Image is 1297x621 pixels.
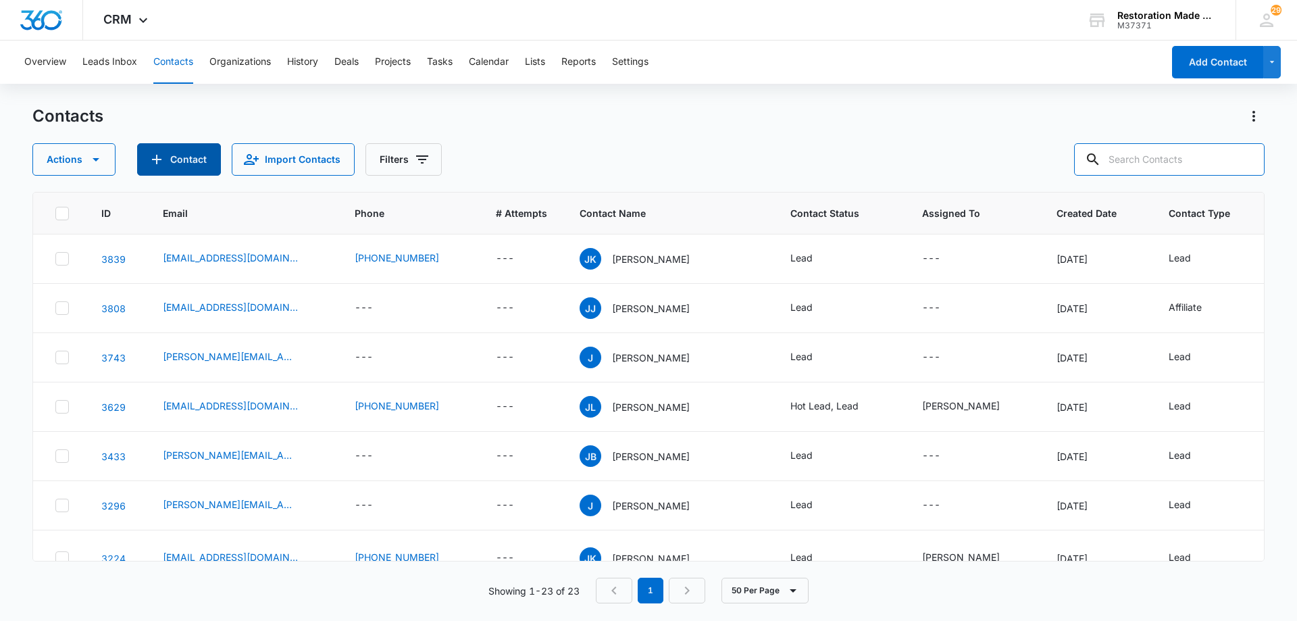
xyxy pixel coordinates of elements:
div: Phone - 3157250592 - Select to Edit Field [355,399,463,415]
span: Contact Status [790,206,870,220]
span: Created Date [1057,206,1117,220]
div: # Attempts - - Select to Edit Field [496,349,538,366]
button: History [287,41,318,84]
div: Contact Name - James - Select to Edit Field [580,347,714,368]
p: [PERSON_NAME] [612,252,690,266]
span: JJ [580,297,601,319]
div: Phone - - Select to Edit Field [355,349,397,366]
button: 50 Per Page [721,578,809,603]
div: Contact Type - Lead - Select to Edit Field [1169,251,1215,267]
div: --- [496,497,514,514]
div: --- [496,550,514,566]
div: [DATE] [1057,301,1136,316]
div: Contact Type - Affiliate - Select to Edit Field [1169,300,1226,316]
div: Contact Status - Lead - Select to Edit Field [790,251,837,267]
div: Lead [1169,550,1191,564]
p: [PERSON_NAME] [612,551,690,566]
span: ID [101,206,111,220]
div: Email - james.appleton@pauldavis.com - Select to Edit Field [163,497,322,514]
a: Navigate to contact details page for James Burdett [101,451,126,462]
div: Lead [790,349,813,364]
a: Navigate to contact details page for James [101,500,126,512]
button: Deals [334,41,359,84]
p: [PERSON_NAME] [612,351,690,365]
div: Email - jjarvis@aramsco.com - Select to Edit Field [163,300,322,316]
div: Assigned To - - Select to Edit Field [922,300,965,316]
div: Assigned To - - Select to Edit Field [922,251,965,267]
div: Lead [1169,349,1191,364]
a: [EMAIL_ADDRESS][DOMAIN_NAME] [163,300,298,314]
div: --- [496,399,514,415]
div: Phone - 7322770838 - Select to Edit Field [355,251,463,267]
button: Calendar [469,41,509,84]
div: Assigned To - - Select to Edit Field [922,349,965,366]
div: Contact Status - Lead - Select to Edit Field [790,349,837,366]
div: Phone - - Select to Edit Field [355,448,397,464]
span: JB [580,445,601,467]
a: Navigate to contact details page for James Loy [101,401,126,413]
div: Assigned To - Nate Cisney - Select to Edit Field [922,550,1024,566]
div: Phone - 7322770838 - Select to Edit Field [355,550,463,566]
div: # Attempts - - Select to Edit Field [496,550,538,566]
div: --- [496,448,514,464]
button: Actions [1243,105,1265,127]
div: [DATE] [1057,499,1136,513]
span: Contact Type [1169,206,1244,220]
span: JK [580,547,601,569]
div: Lead [1169,251,1191,265]
div: Contact Status - Hot Lead, Lead - Select to Edit Field [790,399,883,415]
span: 29 [1271,5,1281,16]
p: Showing 1-23 of 23 [488,584,580,598]
div: Assigned To - Nate Cisney - Select to Edit Field [922,399,1024,415]
button: Projects [375,41,411,84]
div: --- [355,349,373,366]
div: Email - james.may@puroclean.com - Select to Edit Field [163,349,322,366]
a: [PHONE_NUMBER] [355,550,439,564]
div: Email - jamesl@bluelinesolutions.net - Select to Edit Field [163,399,322,415]
div: # Attempts - - Select to Edit Field [496,497,538,514]
a: [EMAIL_ADDRESS][DOMAIN_NAME] [163,251,298,265]
p: [PERSON_NAME] [612,301,690,316]
span: Contact Name [580,206,738,220]
button: Import Contacts [232,143,355,176]
div: Assigned To - - Select to Edit Field [922,497,965,514]
div: [DATE] [1057,400,1136,414]
div: Lead [790,251,813,265]
span: JL [580,396,601,418]
div: Lead [1169,497,1191,512]
div: Contact Name - James Kiernan - Select to Edit Field [580,248,714,270]
button: Reports [561,41,596,84]
a: [PERSON_NAME][EMAIL_ADDRESS][DOMAIN_NAME] [163,497,298,512]
div: [DATE] [1057,252,1136,266]
div: Contact Type - Lead - Select to Edit Field [1169,497,1215,514]
div: Lead [790,497,813,512]
div: --- [355,497,373,514]
span: CRM [103,12,132,26]
span: J [580,495,601,516]
div: Contact Type - Lead - Select to Edit Field [1169,448,1215,464]
div: [DATE] [1057,449,1136,464]
div: Lead [1169,399,1191,413]
div: Email - njcsi.jfk@gmail.com - Select to Edit Field [163,550,322,566]
button: Lists [525,41,545,84]
div: Lead [1169,448,1191,462]
div: # Attempts - - Select to Edit Field [496,251,538,267]
div: Contact Status - Lead - Select to Edit Field [790,497,837,514]
p: [PERSON_NAME] [612,499,690,513]
div: notifications count [1271,5,1281,16]
div: Contact Name - James Loy - Select to Edit Field [580,396,714,418]
div: Hot Lead, Lead [790,399,859,413]
div: account name [1117,10,1216,21]
a: [PHONE_NUMBER] [355,399,439,413]
div: --- [355,448,373,464]
div: Contact Status - Lead - Select to Edit Field [790,550,837,566]
button: Add Contact [137,143,221,176]
div: Phone - - Select to Edit Field [355,497,397,514]
div: # Attempts - - Select to Edit Field [496,399,538,415]
a: Navigate to contact details page for James Jarvis [101,303,126,314]
div: Contact Status - Lead - Select to Edit Field [790,448,837,464]
div: --- [922,448,940,464]
div: [PERSON_NAME] [922,550,1000,564]
div: Contact Type - Lead - Select to Edit Field [1169,349,1215,366]
div: # Attempts - - Select to Edit Field [496,300,538,316]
